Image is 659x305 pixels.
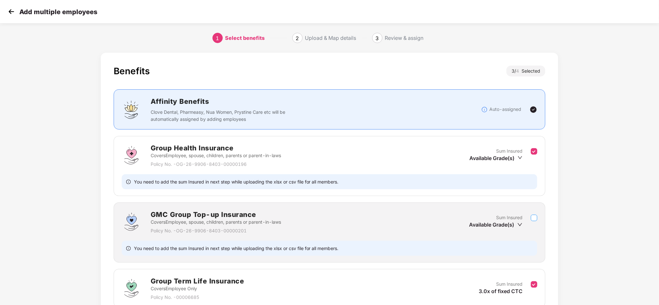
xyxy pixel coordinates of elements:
span: 3.0x of fixed CTC [479,288,522,294]
p: Policy No. - 00006685 [151,294,244,301]
p: Sum Insured [496,148,522,155]
span: info-circle [126,179,131,185]
img: svg+xml;base64,PHN2ZyBpZD0iVGljay0yNHgyNCIgeG1sbnM9Imh0dHA6Ly93d3cudzMub3JnLzIwMDAvc3ZnIiB3aWR0aD... [530,106,537,113]
h2: GMC Group Top-up Insurance [151,209,281,220]
p: Covers Employee, spouse, children, parents or parent-in-laws [151,152,281,159]
div: Benefits [114,66,150,76]
div: Available Grade(s) [469,221,522,228]
img: svg+xml;base64,PHN2ZyBpZD0iQWZmaW5pdHlfQmVuZWZpdHMiIGRhdGEtbmFtZT0iQWZmaW5pdHkgQmVuZWZpdHMiIHhtbG... [122,100,141,119]
p: Covers Employee Only [151,285,244,292]
h2: Group Health Insurance [151,143,281,153]
p: Covers Employee, spouse, children, parents or parent-in-laws [151,219,281,226]
div: Available Grade(s) [469,155,522,162]
img: svg+xml;base64,PHN2ZyB4bWxucz0iaHR0cDovL3d3dy53My5vcmcvMjAwMC9zdmciIHdpZHRoPSIzMCIgaGVpZ2h0PSIzMC... [6,7,16,16]
p: Sum Insured [496,214,522,221]
span: You need to add the sum Insured in next step while uploading the xlsx or csv file for all members. [134,179,339,185]
span: 2 [296,35,299,41]
h2: Group Term Life Insurance [151,276,244,286]
p: Policy No. - OG-26-9906-8403-00000201 [151,227,281,234]
p: Add multiple employees [19,8,97,16]
img: svg+xml;base64,PHN2ZyBpZD0iSW5mb18tXzMyeDMyIiBkYXRhLW5hbWU9IkluZm8gLSAzMngzMiIgeG1sbnM9Imh0dHA6Ly... [481,106,488,113]
span: down [517,222,522,227]
div: Upload & Map details [305,33,356,43]
span: 4 [516,68,522,74]
div: Review & assign [385,33,424,43]
h2: Affinity Benefits [151,96,382,107]
span: info-circle [126,245,131,251]
img: svg+xml;base64,PHN2ZyBpZD0iR3JvdXBfSGVhbHRoX0luc3VyYW5jZSIgZGF0YS1uYW1lPSJHcm91cCBIZWFsdGggSW5zdX... [122,146,141,165]
span: You need to add the sum Insured in next step while uploading the xlsx or csv file for all members. [134,245,339,251]
p: Auto-assigned [489,106,521,113]
span: 3 [376,35,379,41]
p: Policy No. - OG-26-9906-8403-00000196 [151,161,281,168]
img: svg+xml;base64,PHN2ZyBpZD0iR3JvdXBfVGVybV9MaWZlX0luc3VyYW5jZSIgZGF0YS1uYW1lPSJHcm91cCBUZXJtIExpZm... [122,279,141,298]
div: Select benefits [225,33,265,43]
div: 3 / Selected [506,66,545,76]
p: Sum Insured [496,281,522,288]
span: 1 [216,35,219,41]
p: Clove Dental, Pharmeasy, Nua Women, Prystine Care etc will be automatically assigned by adding em... [151,109,289,123]
img: svg+xml;base64,PHN2ZyBpZD0iU3VwZXJfVG9wLXVwX0luc3VyYW5jZSIgZGF0YS1uYW1lPSJTdXBlciBUb3AtdXAgSW5zdX... [122,212,141,231]
span: down [518,155,522,160]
